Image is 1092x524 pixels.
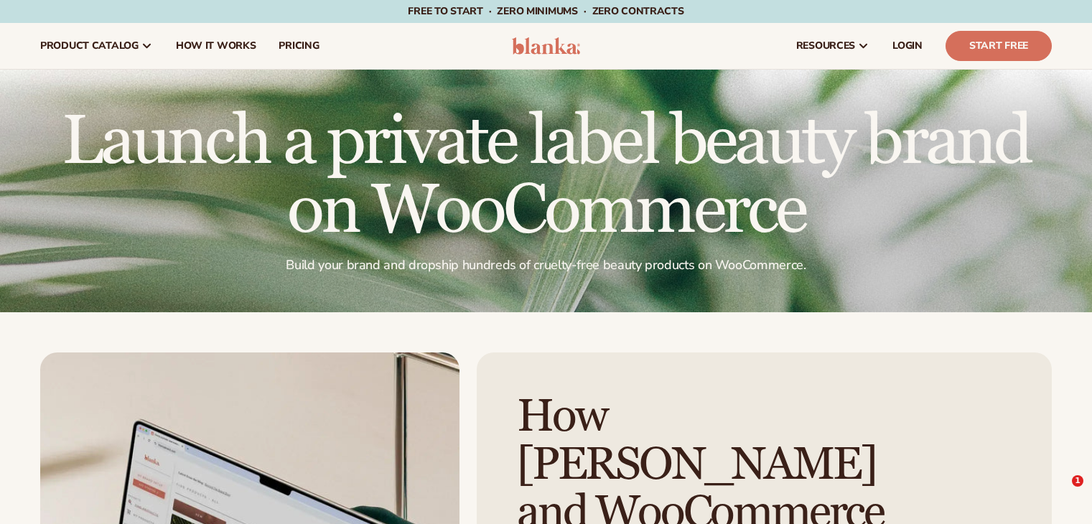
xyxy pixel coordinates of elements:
a: pricing [267,23,330,69]
iframe: Intercom live chat [1042,475,1077,510]
span: How It Works [176,40,256,52]
span: product catalog [40,40,139,52]
a: Start Free [946,31,1052,61]
a: How It Works [164,23,268,69]
p: Build your brand and dropship hundreds of cruelty-free beauty products on WooCommerce. [40,257,1052,273]
h1: Launch a private label beauty brand on WooCommerce [40,108,1052,245]
a: resources [785,23,881,69]
a: LOGIN [881,23,934,69]
span: LOGIN [892,40,923,52]
a: product catalog [29,23,164,69]
span: Free to start · ZERO minimums · ZERO contracts [408,4,683,18]
span: 1 [1072,475,1083,487]
span: pricing [279,40,319,52]
span: resources [796,40,855,52]
img: logo [512,37,580,55]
